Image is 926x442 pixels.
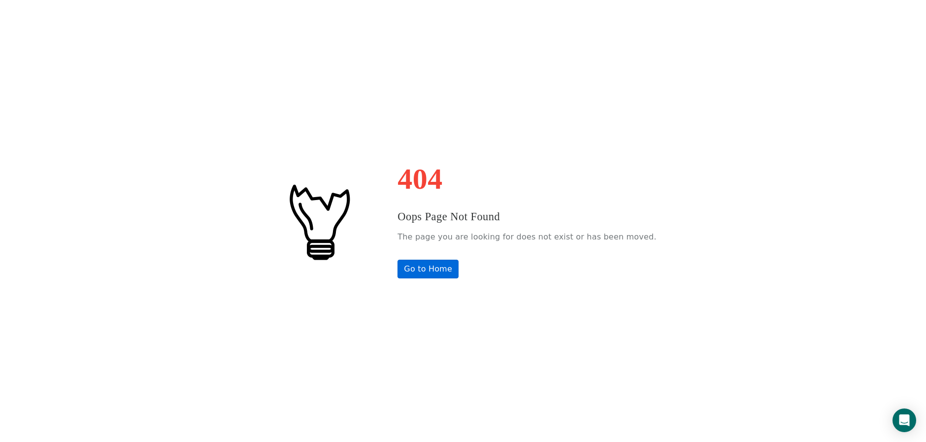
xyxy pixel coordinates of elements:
img: # [269,172,368,271]
div: Open Intercom Messenger [893,408,916,432]
a: Go to Home [397,260,459,278]
p: The page you are looking for does not exist or has been moved. [397,230,656,244]
h1: 404 [397,164,656,194]
h3: Oops Page Not Found [397,208,656,225]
